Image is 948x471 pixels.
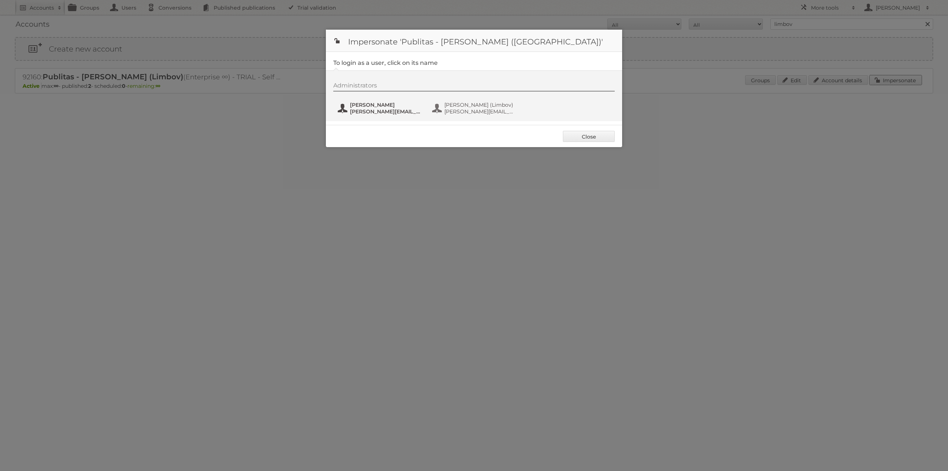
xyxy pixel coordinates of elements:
[333,82,615,92] div: Administrators
[326,30,622,52] h1: Impersonate 'Publitas - [PERSON_NAME] ([GEOGRAPHIC_DATA])'
[431,101,518,116] button: [PERSON_NAME] (Limbov) [PERSON_NAME][EMAIL_ADDRESS][DOMAIN_NAME]
[337,101,424,116] button: [PERSON_NAME] [PERSON_NAME][EMAIL_ADDRESS][DOMAIN_NAME]
[444,108,516,115] span: [PERSON_NAME][EMAIL_ADDRESS][DOMAIN_NAME]
[350,102,422,108] span: [PERSON_NAME]
[444,102,516,108] span: [PERSON_NAME] (Limbov)
[333,59,438,66] legend: To login as a user, click on its name
[350,108,422,115] span: [PERSON_NAME][EMAIL_ADDRESS][DOMAIN_NAME]
[563,131,615,142] a: Close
